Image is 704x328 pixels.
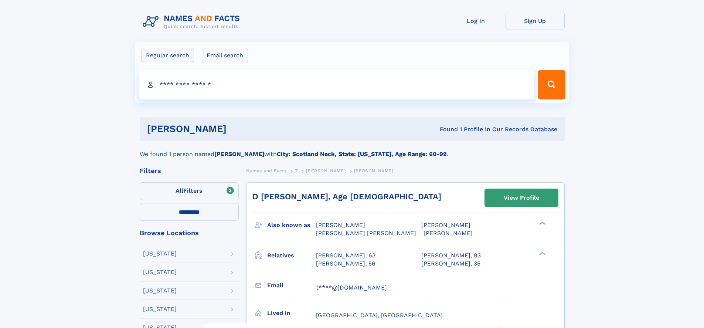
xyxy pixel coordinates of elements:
[176,187,183,194] span: All
[214,151,264,158] b: [PERSON_NAME]
[277,151,447,158] b: City: Scotland Neck, State: [US_STATE], Age Range: 60-99
[306,168,346,173] span: [PERSON_NAME]
[143,288,177,294] div: [US_STATE]
[537,221,546,226] div: ❯
[140,182,239,200] label: Filters
[421,222,470,229] span: [PERSON_NAME]
[267,249,316,262] h3: Relatives
[267,279,316,292] h3: Email
[143,269,177,275] div: [US_STATE]
[504,189,539,206] div: View Profile
[267,219,316,231] h3: Also known as
[424,230,473,237] span: [PERSON_NAME]
[485,189,558,207] a: View Profile
[306,166,346,175] a: [PERSON_NAME]
[140,12,246,32] img: Logo Names and Facts
[140,168,239,174] div: Filters
[140,141,565,159] div: We found 1 person named with .
[147,124,333,133] h1: [PERSON_NAME]
[139,70,535,99] input: search input
[446,12,506,30] a: Log In
[538,70,565,99] button: Search Button
[316,222,365,229] span: [PERSON_NAME]
[333,125,557,133] div: Found 1 Profile In Our Records Database
[267,307,316,319] h3: Lived in
[143,306,177,312] div: [US_STATE]
[316,230,416,237] span: [PERSON_NAME] [PERSON_NAME]
[295,168,298,173] span: T
[316,251,375,260] a: [PERSON_NAME], 63
[246,166,287,175] a: Names and Facts
[252,192,441,201] a: D [PERSON_NAME], Age [DEMOGRAPHIC_DATA]
[143,251,177,257] div: [US_STATE]
[537,251,546,256] div: ❯
[140,230,239,236] div: Browse Locations
[202,48,248,63] label: Email search
[354,168,394,173] span: [PERSON_NAME]
[506,12,565,30] a: Sign Up
[316,312,443,319] span: [GEOGRAPHIC_DATA], [GEOGRAPHIC_DATA]
[421,251,481,260] a: [PERSON_NAME], 93
[141,48,194,63] label: Regular search
[421,260,480,268] a: [PERSON_NAME], 35
[295,166,298,175] a: T
[316,260,375,268] a: [PERSON_NAME], 56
